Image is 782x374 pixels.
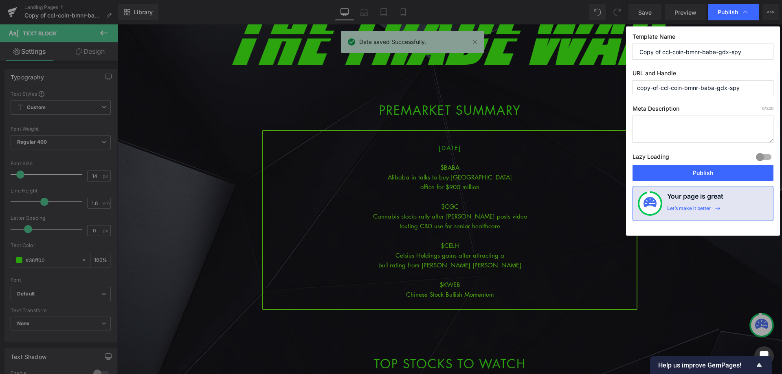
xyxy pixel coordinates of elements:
[633,151,669,165] label: Lazy Loading
[658,360,764,370] button: Show survey - Help us improve GemPages!
[145,255,519,265] div: $KWEB
[145,236,519,245] div: bull rating from [PERSON_NAME] [PERSON_NAME]
[145,177,519,187] div: $CGC
[633,70,773,80] label: URL and Handle
[658,361,754,369] span: Help us improve GemPages!
[667,205,711,216] div: Let’s make it better
[145,226,519,236] div: Celsius Holdings gains after attracting a
[145,197,519,206] div: touting CBD use for senior healthcare
[321,119,344,127] span: [DATE]
[667,191,723,205] h4: Your page is great
[145,187,519,197] div: Cannabis stocks rally after [PERSON_NAME] posts video
[145,216,519,226] div: $CELH
[633,105,773,116] label: Meta Description
[762,106,764,111] span: 0
[145,157,519,167] div: office for $900 million
[718,9,738,16] span: Publish
[754,346,774,366] div: Open Intercom Messenger
[145,265,519,275] div: Chinese Stock Bullish Momentum
[145,148,519,157] div: Alibaba in talks to buy [GEOGRAPHIC_DATA]
[145,138,519,148] div: $BABA
[94,81,571,91] h1: PREMARKET SUMMARY
[633,33,773,44] label: Template Name
[644,197,657,210] img: onboarding-status.svg
[762,106,773,111] span: /320
[633,165,773,181] button: Publish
